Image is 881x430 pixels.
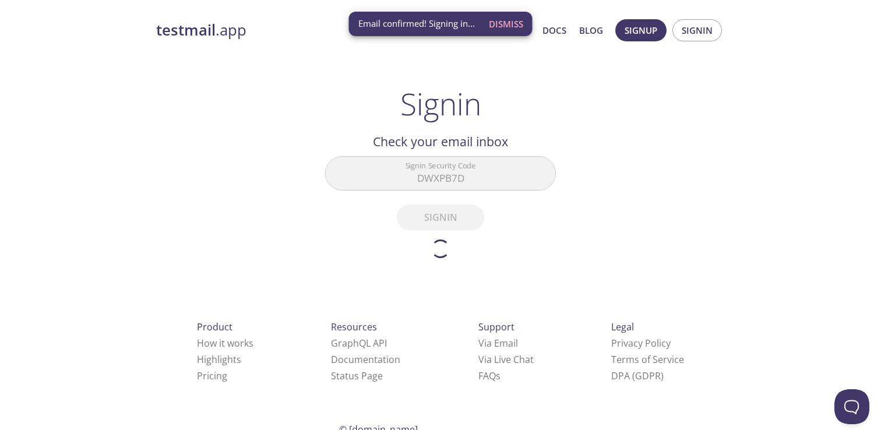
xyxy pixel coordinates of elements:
[331,353,400,366] a: Documentation
[579,23,603,38] a: Blog
[400,86,481,121] h1: Signin
[478,369,501,382] a: FAQ
[496,369,501,382] span: s
[615,19,667,41] button: Signup
[682,23,713,38] span: Signin
[489,16,523,31] span: Dismiss
[331,320,377,333] span: Resources
[331,337,387,350] a: GraphQL API
[197,369,227,382] a: Pricing
[358,17,475,30] span: Email confirmed! Signing in...
[197,320,232,333] span: Product
[156,20,216,40] strong: testmail
[156,20,430,40] a: testmail.app
[478,320,514,333] span: Support
[625,23,657,38] span: Signup
[484,13,528,35] button: Dismiss
[672,19,722,41] button: Signin
[325,132,556,151] h2: Check your email inbox
[611,369,664,382] a: DPA (GDPR)
[611,353,684,366] a: Terms of Service
[478,353,534,366] a: Via Live Chat
[611,320,634,333] span: Legal
[197,337,253,350] a: How it works
[331,369,383,382] a: Status Page
[197,353,241,366] a: Highlights
[611,337,671,350] a: Privacy Policy
[478,337,518,350] a: Via Email
[542,23,566,38] a: Docs
[834,389,869,424] iframe: Help Scout Beacon - Open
